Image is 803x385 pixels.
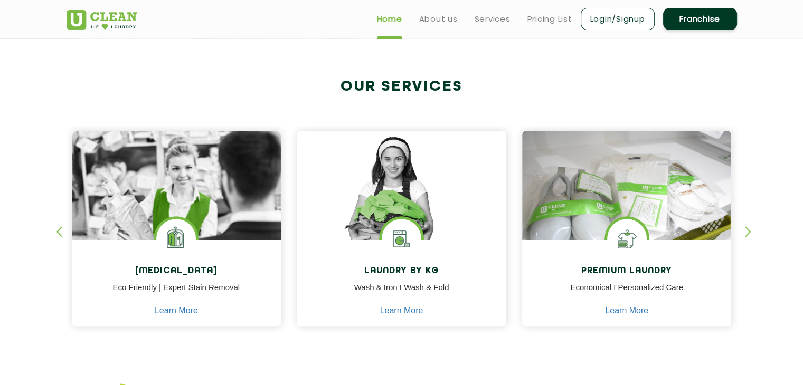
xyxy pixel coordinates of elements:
[297,131,506,270] img: a girl with laundry basket
[156,219,196,258] img: Laundry Services near me
[607,219,647,258] img: Shoes Cleaning
[80,266,273,276] h4: [MEDICAL_DATA]
[530,266,724,276] h4: Premium Laundry
[377,13,402,25] a: Home
[419,13,458,25] a: About us
[382,219,421,258] img: laundry washing machine
[527,13,572,25] a: Pricing List
[155,306,198,315] a: Learn More
[581,8,655,30] a: Login/Signup
[380,306,423,315] a: Learn More
[530,282,724,305] p: Economical I Personalized Care
[305,266,498,276] h4: Laundry by Kg
[605,306,648,315] a: Learn More
[522,131,732,270] img: laundry done shoes and clothes
[305,282,498,305] p: Wash & Iron I Wash & Fold
[80,282,273,305] p: Eco Friendly | Expert Stain Removal
[67,10,137,30] img: UClean Laundry and Dry Cleaning
[72,131,281,299] img: Drycleaners near me
[663,8,737,30] a: Franchise
[67,78,737,95] h2: Our Services
[475,13,511,25] a: Services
